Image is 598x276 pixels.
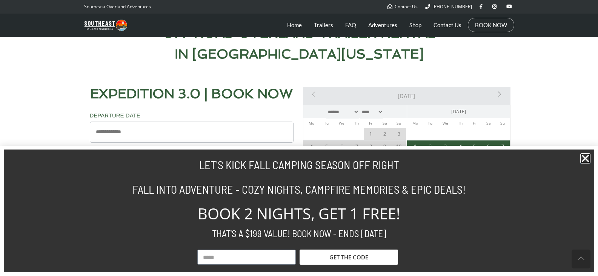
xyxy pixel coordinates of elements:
a: Contact Us [387,3,418,10]
a: Trailers [314,15,333,34]
span: Day in the past [350,140,364,153]
span: Saturday [378,120,392,126]
span: Day in the past [334,140,350,153]
a: 1 [407,140,423,153]
span: Day in the past [378,140,392,153]
span: Friday [364,120,377,126]
span: Day in the past [303,140,320,153]
span: Day in the past [364,128,378,140]
span: Wednesday [334,120,349,126]
span: [PHONE_NUMBER] [432,3,472,10]
span: Sunday [392,120,406,126]
a: Close [580,153,590,163]
span: Tuesday [320,120,333,126]
span: Thursday [453,120,467,126]
span: Day in the past [364,140,378,153]
a: 6 [481,140,495,153]
span: Day in the past [320,140,334,153]
a: FAQ [345,15,356,34]
a: 2 [423,140,437,153]
h2: BOOK 2 NIGHTS, GET 1 FREE! [88,206,510,221]
a: Home [287,15,302,34]
a: BOOK NOW [475,21,507,29]
a: 7 [496,140,510,153]
a: Adventures [368,15,397,34]
h2: IN [GEOGRAPHIC_DATA][US_STATE] [88,47,510,60]
h2: LET'S KICK FALL CAMPING SEASON OFF RIGHT [88,159,510,170]
a: [DATE] [370,87,443,105]
h2: EXPEDITION 3.0 | BOOK NOW [88,87,295,100]
a: 3 [437,140,453,153]
span: Thursday [350,120,363,126]
span: Saturday [482,120,495,126]
a: Shop [409,15,421,34]
a: [PHONE_NUMBER] [425,3,472,10]
button: GET THE CODE [300,250,398,265]
img: Southeast Overland Adventures [84,20,127,31]
a: Contact Us [434,15,461,34]
p: Southeast Overland Adventures [84,2,151,12]
h2: OFF ROAD OVERLAND TRAILER RENTAL [88,26,510,40]
span: Friday [467,120,481,126]
span: Day in the past [392,128,406,140]
span: Monday [304,120,320,126]
a: 4 [453,140,467,153]
span: Tuesday [423,120,437,126]
span: Sunday [496,120,509,126]
span: Contact Us [395,3,418,10]
div: [DATE] [407,105,510,118]
span: Monday [407,120,423,126]
label: Departure Date [90,111,140,119]
span: Day in the past [378,128,392,140]
a: 5 [467,140,481,153]
span: GET THE CODE [329,254,368,260]
span: Day in the past [392,140,406,153]
h2: THAT'S A $199 VALUE! BOOK NOW - ENDS [DATE] [88,229,510,238]
span: Wednesday [437,120,453,126]
h2: FALL INTO ADVENTURE - COZY NIGHTS, CAMPFIRE MEMORIES & EPIC DEALS! [88,183,510,195]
